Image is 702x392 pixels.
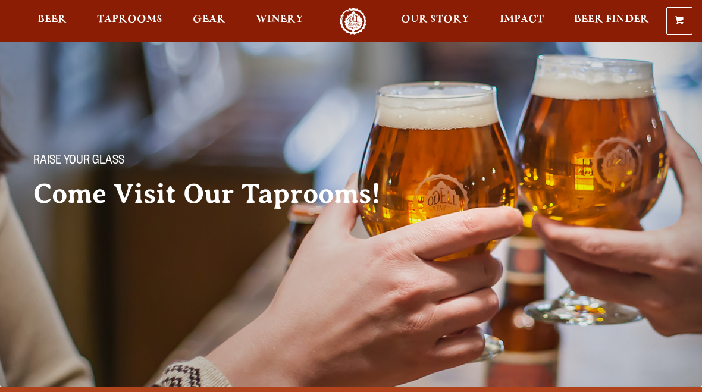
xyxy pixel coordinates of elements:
[193,15,225,24] span: Gear
[33,179,405,209] h2: Come Visit Our Taprooms!
[492,8,551,35] a: Impact
[393,8,477,35] a: Our Story
[401,15,469,24] span: Our Story
[33,154,124,170] span: Raise your glass
[574,15,649,24] span: Beer Finder
[185,8,233,35] a: Gear
[37,15,67,24] span: Beer
[500,15,544,24] span: Impact
[97,15,162,24] span: Taprooms
[89,8,170,35] a: Taprooms
[331,8,375,35] a: Odell Home
[30,8,74,35] a: Beer
[248,8,311,35] a: Winery
[256,15,303,24] span: Winery
[566,8,657,35] a: Beer Finder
